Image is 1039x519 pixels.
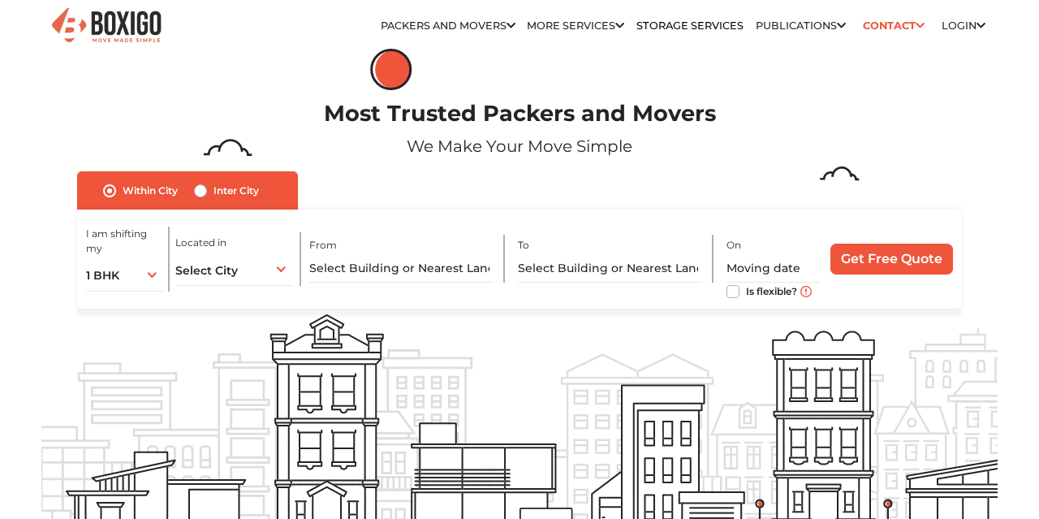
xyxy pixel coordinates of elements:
label: Within City [123,181,178,201]
span: 1 BHK [86,268,119,283]
input: Moving date [726,254,819,283]
input: Select Building or Nearest Landmark [309,254,494,283]
label: On [726,238,741,253]
a: Storage Services [636,19,744,32]
label: From [309,238,337,253]
label: Inter City [213,181,259,201]
span: Select City [175,263,238,278]
label: Located in [175,236,226,250]
img: Boxigo [50,6,163,45]
a: Packers and Movers [381,19,515,32]
input: Get Free Quote [830,244,953,275]
label: Is flexible? [746,282,797,299]
a: More services [527,19,624,32]
a: Login [942,19,985,32]
label: I am shifting my [86,227,164,256]
p: We Make Your Move Simple [41,134,998,158]
input: Select Building or Nearest Landmark [518,254,702,283]
h1: Most Trusted Packers and Movers [41,101,998,128]
img: move_date_info [800,286,812,297]
a: Publications [756,19,846,32]
label: To [518,238,529,253]
a: Contact [858,13,930,38]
